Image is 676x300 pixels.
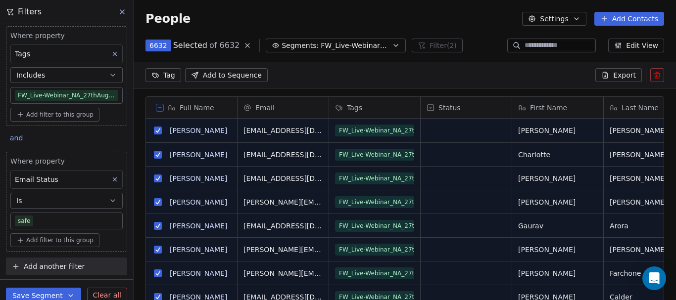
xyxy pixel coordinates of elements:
[335,220,414,232] span: FW_Live-Webinar_NA_27thAugust'25 - Batch 2
[170,174,227,182] a: [PERSON_NAME]
[145,40,171,51] button: 6632
[146,97,237,118] div: Full Name
[203,70,262,80] span: Add to Sequence
[608,39,664,52] button: Edit View
[243,268,323,278] span: [PERSON_NAME][EMAIL_ADDRESS][PERSON_NAME][DOMAIN_NAME]
[512,97,603,118] div: First Name
[185,68,268,82] button: Add to Sequence
[518,150,597,160] span: Charlotte
[522,12,586,26] button: Settings
[518,173,597,183] span: [PERSON_NAME]
[335,267,414,279] span: FW_Live-Webinar_NA_27thAugust'25 - Batch 2
[282,41,319,51] span: Segments:
[613,70,636,80] span: Export
[209,40,240,51] span: of 6632
[412,39,463,52] button: Filter(2)
[329,97,420,118] div: Tags
[518,197,597,207] span: [PERSON_NAME]
[530,103,567,113] span: First Name
[243,150,323,160] span: [EMAIL_ADDRESS][DOMAIN_NAME]
[173,40,207,51] span: Selected
[421,97,512,118] div: Status
[594,12,664,26] button: Add Contacts
[170,269,227,277] a: [PERSON_NAME]
[335,149,414,161] span: FW_Live-Webinar_NA_27thAugust'25 - Batch 2
[335,244,414,256] span: FW_Live-Webinar_NA_27thAugust'25 - Batch 2
[170,151,227,159] a: [PERSON_NAME]
[438,103,461,113] span: Status
[518,221,597,231] span: Gaurav
[243,173,323,183] span: [EMAIL_ADDRESS][DOMAIN_NAME]
[170,198,227,206] a: [PERSON_NAME]
[145,68,181,82] button: Tag
[595,68,642,82] button: Export
[622,103,659,113] span: Last Name
[335,172,414,184] span: FW_Live-Webinar_NA_27thAugust'25 - Batch 2
[335,196,414,208] span: FW_Live-Webinar_NA_27thAugust'25 - Batch 2
[518,245,597,255] span: [PERSON_NAME]
[642,266,666,290] div: Open Intercom Messenger
[180,103,214,113] span: Full Name
[149,41,167,50] span: 6632
[243,197,323,207] span: [PERSON_NAME][EMAIL_ADDRESS][PERSON_NAME][DOMAIN_NAME]
[170,222,227,230] a: [PERSON_NAME]
[145,11,191,26] span: People
[170,246,227,254] a: [PERSON_NAME]
[347,103,362,113] span: Tags
[170,127,227,134] a: [PERSON_NAME]
[238,97,329,118] div: Email
[255,103,275,113] span: Email
[163,70,175,80] span: Tag
[321,41,390,51] span: FW_Live-Webinar_NA_27thAugust'25 - Batch 2
[243,221,323,231] span: [EMAIL_ADDRESS][DOMAIN_NAME]
[243,245,323,255] span: [PERSON_NAME][EMAIL_ADDRESS][PERSON_NAME][DOMAIN_NAME]
[518,268,597,278] span: [PERSON_NAME]
[518,126,597,135] span: [PERSON_NAME]
[335,125,414,136] span: FW_Live-Webinar_NA_27thAugust'25 - Batch 2
[243,126,323,135] span: [EMAIL_ADDRESS][DOMAIN_NAME]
